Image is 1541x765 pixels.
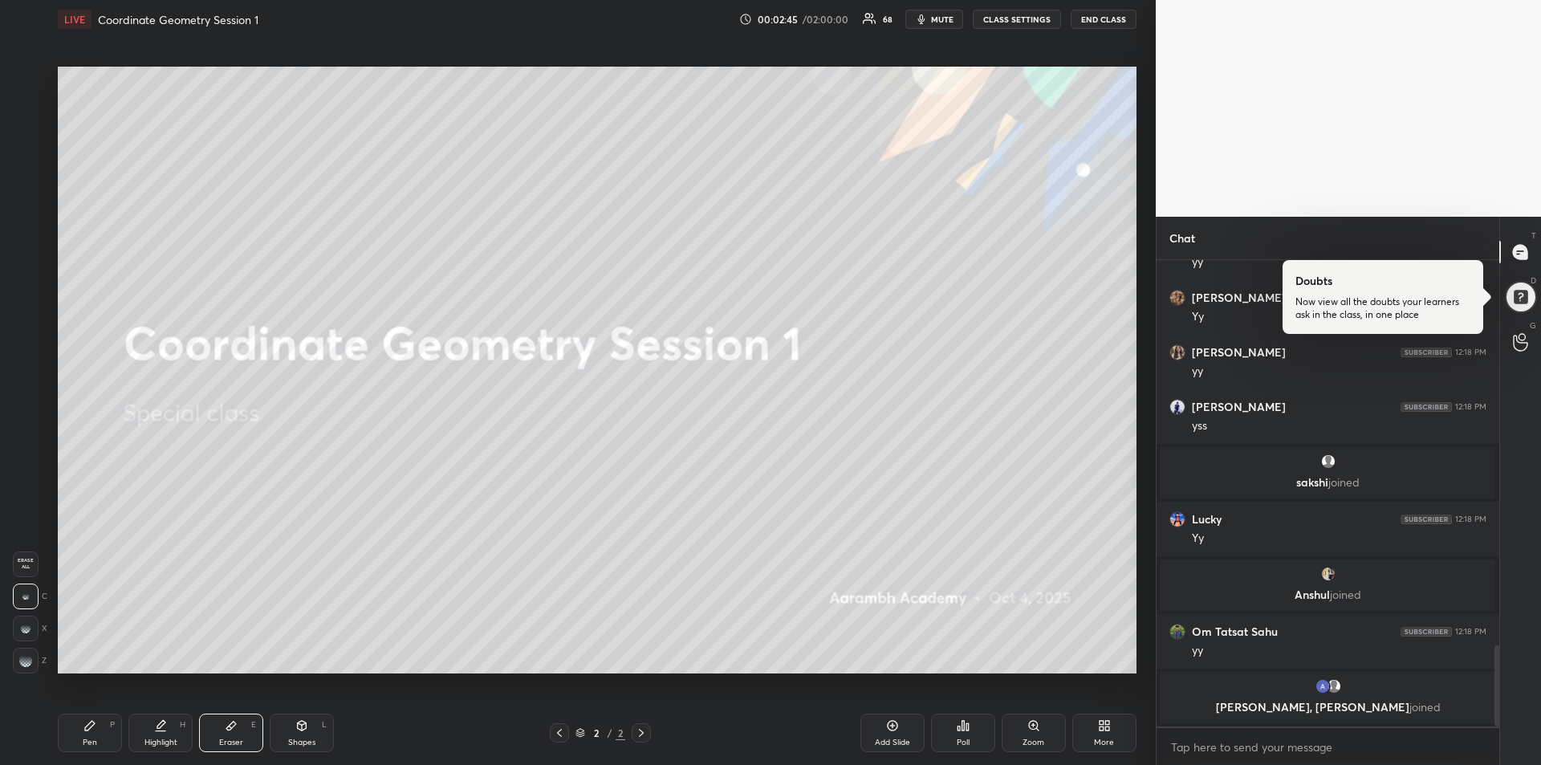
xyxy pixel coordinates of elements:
[1170,625,1185,639] img: thumbnail.jpg
[1326,678,1342,694] img: default.png
[1192,364,1486,380] div: yy
[1170,476,1486,489] p: sakshi
[1192,291,1295,305] h6: [PERSON_NAME]...
[1328,474,1360,490] span: joined
[1455,515,1486,524] div: 12:18 PM
[1531,275,1536,287] p: D
[219,739,243,747] div: Eraser
[1192,309,1486,325] div: Yy
[1320,566,1336,582] img: thumbnail.jpg
[1192,345,1286,360] h6: [PERSON_NAME]
[1170,400,1185,414] img: thumbnail.jpg
[83,739,97,747] div: Pen
[1192,531,1486,547] div: Yy
[905,10,963,29] button: mute
[98,12,258,27] h4: Coordinate Geometry Session 1
[883,15,892,23] div: 68
[13,584,47,609] div: C
[1455,627,1486,637] div: 12:18 PM
[1094,739,1114,747] div: More
[1330,587,1361,602] span: joined
[1170,345,1185,360] img: thumbnail.jpg
[1157,217,1208,259] p: Chat
[1192,254,1486,271] div: yy
[13,616,47,641] div: X
[1455,348,1486,357] div: 12:18 PM
[180,721,185,729] div: H
[1023,739,1044,747] div: Zoom
[144,739,177,747] div: Highlight
[58,10,91,29] div: LIVE
[1157,260,1499,726] div: grid
[957,739,970,747] div: Poll
[1409,699,1441,714] span: joined
[1192,643,1486,659] div: yy
[1071,10,1136,29] button: END CLASS
[14,558,38,569] span: Erase all
[1170,588,1486,601] p: Anshul
[251,721,256,729] div: E
[1315,678,1331,694] img: thumbnail.jpg
[931,14,953,25] span: mute
[1320,454,1336,470] img: default.png
[322,721,327,729] div: L
[875,739,910,747] div: Add Slide
[973,10,1061,29] button: CLASS SETTINGS
[13,648,47,673] div: Z
[1170,701,1486,714] p: [PERSON_NAME], [PERSON_NAME]
[588,728,604,738] div: 2
[1401,627,1452,637] img: 4P8fHbbgJtejmAAAAAElFTkSuQmCC
[1192,418,1486,434] div: yss
[1170,291,1185,305] img: thumbnail.jpg
[1170,512,1185,527] img: thumbnail.jpg
[1192,400,1286,414] h6: [PERSON_NAME]
[1531,230,1536,242] p: T
[608,728,612,738] div: /
[1530,319,1536,332] p: G
[1455,402,1486,412] div: 12:18 PM
[1192,625,1278,639] h6: Om Tatsat Sahu
[1401,348,1452,357] img: 4P8fHbbgJtejmAAAAAElFTkSuQmCC
[1401,402,1452,412] img: 4P8fHbbgJtejmAAAAAElFTkSuQmCC
[110,721,115,729] div: P
[1192,512,1222,527] h6: Lucky
[288,739,315,747] div: Shapes
[616,726,625,740] div: 2
[1401,515,1452,524] img: 4P8fHbbgJtejmAAAAAElFTkSuQmCC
